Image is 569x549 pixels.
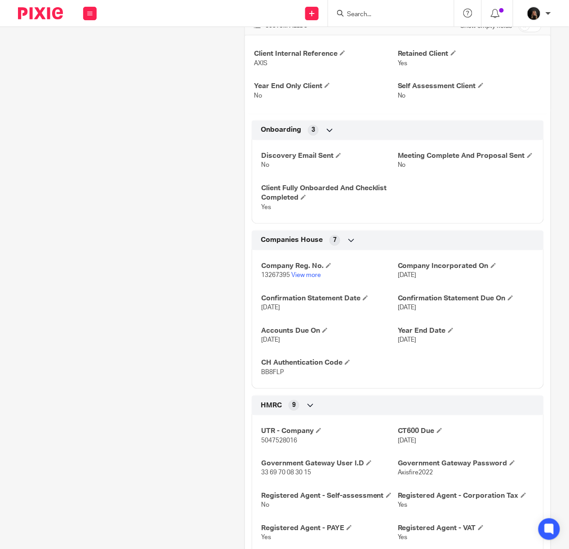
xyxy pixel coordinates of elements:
span: 5047528016 [261,438,297,444]
span: AXIS [254,60,267,67]
span: No [254,93,262,99]
h4: Government Gateway User I.D [261,459,398,469]
h4: CT600 Due [398,427,534,436]
h4: CH Authentication Code [261,358,398,368]
span: 9 [292,401,296,410]
h4: Year End Date [398,326,534,336]
span: Yes [261,205,271,211]
span: No [261,502,269,509]
span: No [261,162,269,169]
span: Yes [398,535,408,541]
h4: Client Internal Reference [254,49,398,58]
span: [DATE] [261,337,280,344]
h4: Discovery Email Sent [261,152,398,161]
span: Onboarding [261,125,301,135]
span: 7 [333,236,337,245]
h4: Registered Agent - Corporation Tax [398,491,534,501]
span: [DATE] [398,272,417,279]
h4: Registered Agent - VAT [398,524,534,533]
h4: Accounts Due On [261,326,398,336]
h4: Company Reg. No. [261,262,398,271]
span: BB8FLP [261,370,284,376]
h4: Year End Only Client [254,81,398,91]
h4: Company Incorporated On [398,262,534,271]
h4: UTR - Company [261,427,398,436]
span: Yes [398,60,408,67]
span: [DATE] [398,438,417,444]
a: View more [291,272,321,279]
span: Axisfire2022 [398,470,433,476]
img: Pixie [18,7,63,19]
span: [DATE] [398,337,417,344]
input: Search [346,11,427,19]
h4: Retained Client [398,49,542,58]
span: Yes [398,502,408,509]
h4: Confirmation Statement Due On [398,294,534,304]
h4: Confirmation Statement Date [261,294,398,304]
img: 455A9867.jpg [527,6,541,21]
span: Companies House [261,236,323,245]
h4: Meeting Complete And Proposal Sent [398,152,534,161]
span: [DATE] [398,305,417,311]
span: 33 69 70 08 30 15 [261,470,311,476]
span: 13267395 [261,272,290,279]
h4: Registered Agent - PAYE [261,524,398,533]
span: [DATE] [261,305,280,311]
span: No [398,162,406,169]
h4: Client Fully Onboarded And Checklist Completed [261,184,398,203]
h4: Self Assessment Client [398,81,542,91]
h4: Registered Agent - Self-assessment [261,491,398,501]
span: 3 [311,126,315,135]
span: No [398,93,406,99]
span: HMRC [261,401,282,411]
span: Yes [261,535,271,541]
h4: Government Gateway Password [398,459,534,469]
